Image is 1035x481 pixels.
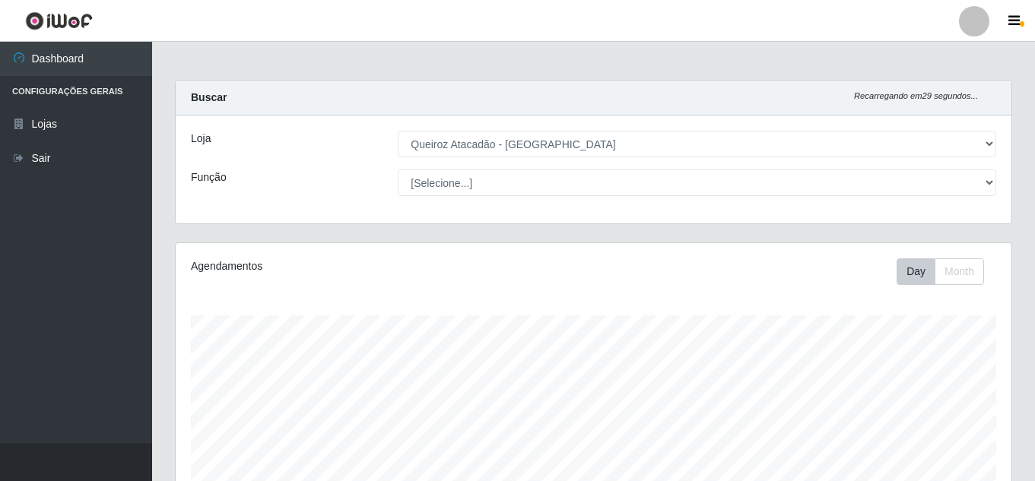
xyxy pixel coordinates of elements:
[935,258,984,285] button: Month
[897,258,996,285] div: Toolbar with button groups
[191,258,513,274] div: Agendamentos
[191,91,227,103] strong: Buscar
[854,91,978,100] i: Recarregando em 29 segundos...
[897,258,935,285] button: Day
[25,11,93,30] img: CoreUI Logo
[191,131,211,147] label: Loja
[897,258,984,285] div: First group
[191,169,227,185] label: Função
